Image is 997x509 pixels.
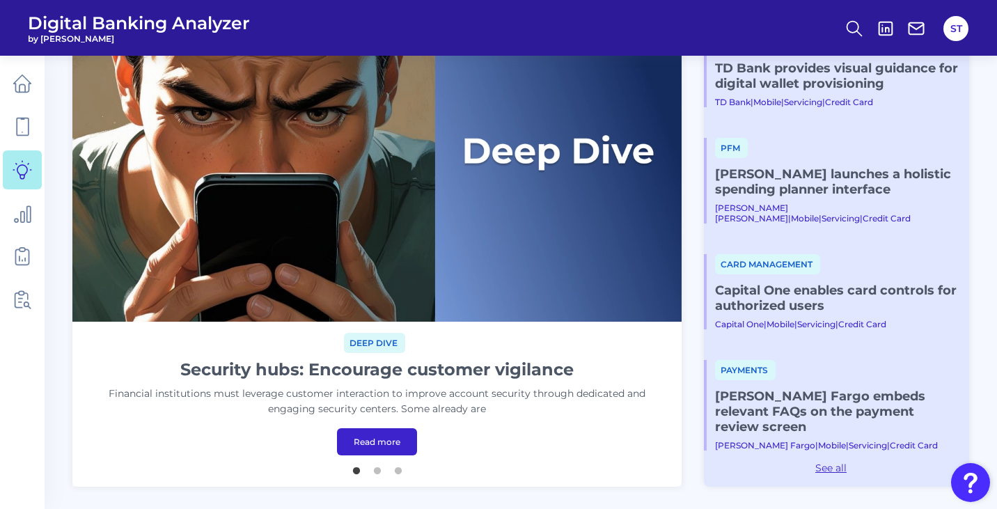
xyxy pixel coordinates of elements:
[753,97,781,107] a: Mobile
[815,440,818,451] span: |
[28,33,250,44] span: by [PERSON_NAME]
[764,319,767,329] span: |
[767,319,794,329] a: Mobile
[180,359,574,381] h1: Security hubs: Encourage customer vigilance
[797,319,835,329] a: Servicing
[791,213,819,224] a: Mobile
[350,460,363,474] button: 1
[781,97,784,107] span: |
[715,319,764,329] a: Capital One
[715,203,788,224] a: [PERSON_NAME] [PERSON_NAME]
[818,440,846,451] a: Mobile
[715,440,815,451] a: [PERSON_NAME] Fargo
[715,61,958,91] a: TD Bank provides visual guidance for digital wallet provisioning
[835,319,838,329] span: |
[863,213,911,224] a: Credit Card
[751,97,753,107] span: |
[860,213,863,224] span: |
[715,363,776,376] a: Payments
[715,141,748,154] a: PFM
[344,336,405,349] a: Deep dive
[715,258,820,270] a: Card management
[89,386,665,417] p: Financial institutions must leverage customer interaction to improve account security through ded...
[890,440,938,451] a: Credit Card
[370,460,384,474] button: 2
[715,166,958,197] a: [PERSON_NAME] launches a holistic spending planner interface
[887,440,890,451] span: |
[344,333,405,353] span: Deep dive
[822,213,860,224] a: Servicing
[822,97,825,107] span: |
[849,440,887,451] a: Servicing
[337,428,417,455] a: Read more
[28,13,250,33] span: Digital Banking Analyzer
[943,16,968,41] button: ST
[784,97,822,107] a: Servicing
[794,319,797,329] span: |
[715,389,958,434] a: [PERSON_NAME] Fargo embeds relevant FAQs on the payment review screen
[715,138,748,158] span: PFM
[819,213,822,224] span: |
[951,463,990,502] button: Open Resource Center
[715,254,820,274] span: Card management
[825,97,873,107] a: Credit Card
[715,283,958,313] a: Capital One enables card controls for authorized users
[788,213,791,224] span: |
[846,440,849,451] span: |
[391,460,405,474] button: 3
[838,319,886,329] a: Credit Card
[715,97,751,107] a: TD Bank
[715,360,776,380] span: Payments
[704,462,958,474] a: See all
